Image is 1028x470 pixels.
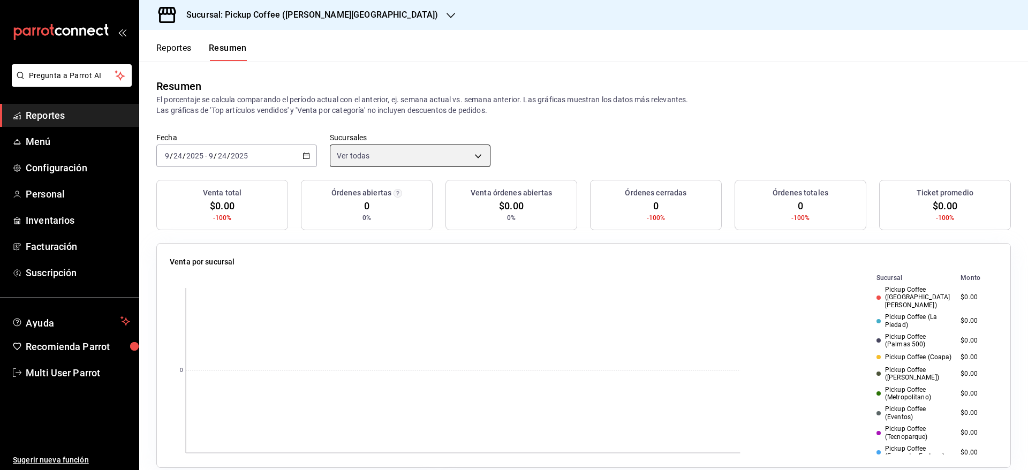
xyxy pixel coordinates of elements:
input: -- [164,151,170,160]
td: $0.00 [956,443,997,463]
span: Ayuda [26,315,116,328]
span: 0% [507,213,516,223]
button: open_drawer_menu [118,28,126,36]
span: $0.00 [933,199,957,213]
span: Inventarios [26,213,130,228]
span: Pregunta a Parrot AI [29,70,115,81]
div: Pickup Coffee (Coapa) [876,353,952,361]
div: navigation tabs [156,43,247,61]
span: / [183,151,186,160]
span: Suscripción [26,266,130,280]
input: ---- [186,151,204,160]
span: 0 [798,199,803,213]
span: 0% [362,213,371,223]
label: Sucursales [330,134,490,141]
span: Facturación [26,239,130,254]
button: Pregunta a Parrot AI [12,64,132,87]
input: -- [208,151,214,160]
p: Venta por sucursal [170,256,235,268]
span: / [214,151,217,160]
h3: Venta órdenes abiertas [471,187,552,199]
h3: Venta total [203,187,241,199]
td: $0.00 [956,311,997,331]
div: Resumen [156,78,201,94]
span: Configuración [26,161,130,175]
h3: Órdenes totales [773,187,828,199]
h3: Órdenes cerradas [625,187,686,199]
td: $0.00 [956,384,997,404]
td: $0.00 [956,423,997,443]
h3: Sucursal: Pickup Coffee ([PERSON_NAME][GEOGRAPHIC_DATA]) [178,9,438,21]
span: 0 [364,199,369,213]
span: Recomienda Parrot [26,339,130,354]
td: $0.00 [956,403,997,423]
div: Pickup Coffee (Metropolitano) [876,386,952,401]
span: 0 [653,199,659,213]
div: Pickup Coffee ([GEOGRAPHIC_DATA][PERSON_NAME]) [876,286,952,309]
span: Reportes [26,108,130,123]
div: Pickup Coffee ([PERSON_NAME]) [876,366,952,382]
th: Monto [956,272,997,284]
div: Pickup Coffee (Palmas 500) [876,333,952,348]
div: Pickup Coffee (Tecnoparque) [876,425,952,441]
input: ---- [230,151,248,160]
input: -- [217,151,227,160]
span: -100% [213,213,232,223]
span: / [170,151,173,160]
span: Personal [26,187,130,201]
th: Sucursal [859,272,956,284]
td: $0.00 [956,364,997,384]
text: 0 [180,368,183,374]
div: Pickup Coffee (Eventos) [876,405,952,421]
h3: Órdenes abiertas [331,187,391,199]
div: Pickup Coffee (La Piedad) [876,313,952,329]
span: -100% [791,213,810,223]
span: - [205,151,207,160]
label: Fecha [156,134,317,141]
button: Resumen [209,43,247,61]
input: -- [173,151,183,160]
div: Pickup Coffee (Encuentro Fortuna) [876,445,952,460]
td: $0.00 [956,351,997,364]
a: Pregunta a Parrot AI [7,78,132,89]
button: Reportes [156,43,192,61]
span: Ver todas [337,150,369,161]
span: Multi User Parrot [26,366,130,380]
span: -100% [936,213,955,223]
span: $0.00 [210,199,235,213]
span: $0.00 [499,199,524,213]
span: / [227,151,230,160]
td: $0.00 [956,284,997,311]
td: $0.00 [956,331,997,351]
span: Menú [26,134,130,149]
span: -100% [647,213,666,223]
span: Sugerir nueva función [13,454,130,466]
p: El porcentaje se calcula comparando el período actual con el anterior, ej. semana actual vs. sema... [156,94,1011,116]
h3: Ticket promedio [917,187,973,199]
